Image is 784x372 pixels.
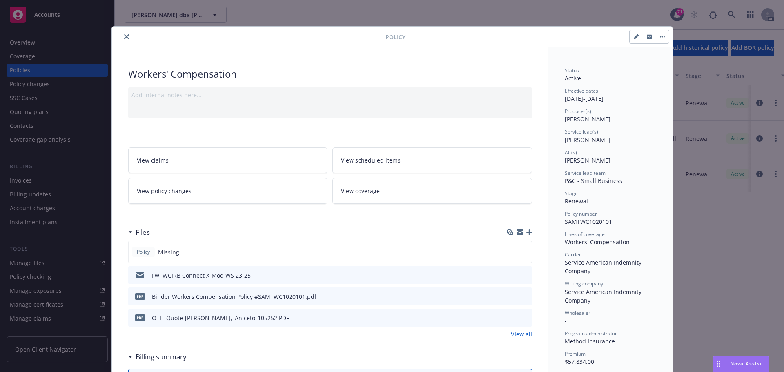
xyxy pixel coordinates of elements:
[565,350,586,357] span: Premium
[508,271,515,280] button: download file
[565,74,581,82] span: Active
[565,210,597,217] span: Policy number
[128,227,150,238] div: Files
[508,292,515,301] button: download file
[565,136,610,144] span: [PERSON_NAME]
[508,314,515,322] button: download file
[135,293,145,299] span: pdf
[521,292,529,301] button: preview file
[341,156,401,165] span: View scheduled items
[332,178,532,204] a: View coverage
[565,288,643,304] span: Service American Indemnity Company
[565,197,588,205] span: Renewal
[565,128,598,135] span: Service lead(s)
[565,358,594,365] span: $57,834.00
[137,156,169,165] span: View claims
[565,251,581,258] span: Carrier
[136,227,150,238] h3: Files
[565,87,656,103] div: [DATE] - [DATE]
[565,238,630,246] span: Workers' Compensation
[713,356,769,372] button: Nova Assist
[128,67,532,81] div: Workers' Compensation
[137,187,192,195] span: View policy changes
[135,314,145,321] span: PDF
[565,115,610,123] span: [PERSON_NAME]
[152,292,316,301] div: Binder Workers Compensation Policy #SAMTWC1020101.pdf
[158,248,179,256] span: Missing
[565,231,605,238] span: Lines of coverage
[521,271,529,280] button: preview file
[332,147,532,173] a: View scheduled items
[565,280,603,287] span: Writing company
[565,258,643,275] span: Service American Indemnity Company
[565,149,577,156] span: AC(s)
[565,67,579,74] span: Status
[128,352,187,362] div: Billing summary
[122,32,131,42] button: close
[730,360,762,367] span: Nova Assist
[511,330,532,339] a: View all
[565,108,591,115] span: Producer(s)
[565,337,615,345] span: Method Insurance
[128,178,328,204] a: View policy changes
[713,356,724,372] div: Drag to move
[565,190,578,197] span: Stage
[565,169,606,176] span: Service lead team
[521,314,529,322] button: preview file
[565,87,598,94] span: Effective dates
[385,33,405,41] span: Policy
[128,147,328,173] a: View claims
[135,248,151,256] span: Policy
[565,218,612,225] span: SAMTWC1020101
[131,91,529,99] div: Add internal notes here...
[341,187,380,195] span: View coverage
[565,310,590,316] span: Wholesaler
[136,352,187,362] h3: Billing summary
[565,317,567,325] span: -
[152,314,289,322] div: OTH_Quote-[PERSON_NAME],_Aniceto_105252.PDF
[565,330,617,337] span: Program administrator
[565,156,610,164] span: [PERSON_NAME]
[565,177,622,185] span: P&C - Small Business
[152,271,251,280] div: Fw: WCIRB Connect X-Mod WS 23-25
